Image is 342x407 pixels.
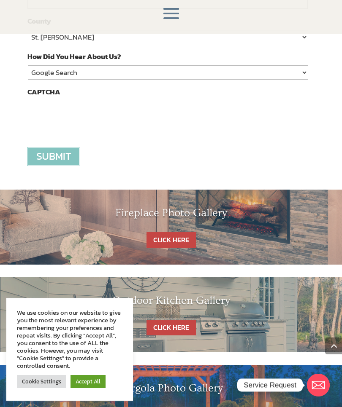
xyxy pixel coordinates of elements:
div: We use cookies on our website to give you the most relevant experience by remembering your prefer... [17,309,122,370]
a: Cookie Settings [17,375,66,388]
a: CLICK HERE [147,232,196,248]
h1: Fireplace Photo Gallery [17,206,325,224]
input: Submit [27,147,80,166]
label: How Did You Hear About Us? [27,52,121,61]
iframe: reCAPTCHA [27,101,156,134]
a: Accept All [71,375,106,388]
a: CLICK HERE [147,320,196,335]
a: Email [307,374,330,396]
h1: Pergola Photo Gallery [17,382,325,399]
label: CAPTCHA [27,87,60,96]
h1: Outdoor Kitchen Gallery [17,294,325,311]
